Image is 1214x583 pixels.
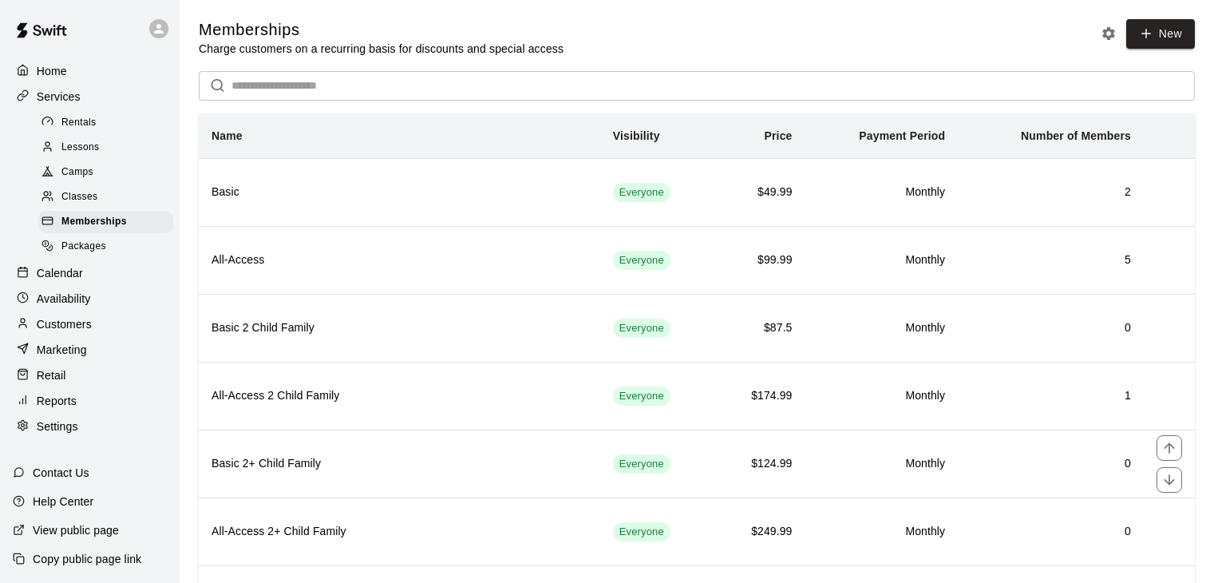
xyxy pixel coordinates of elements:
p: Settings [37,418,78,434]
div: Classes [38,186,173,208]
h6: All-Access 2 Child Family [212,387,587,405]
span: Camps [61,165,93,180]
p: Contact Us [33,465,89,481]
h6: All-Access [212,252,587,269]
h6: 1 [971,387,1131,405]
div: This membership is visible to all customers [613,454,670,474]
h6: Monthly [818,387,946,405]
p: Services [37,89,81,105]
span: Lessons [61,140,100,156]
h6: 0 [971,455,1131,473]
a: Services [13,85,167,109]
button: move item down [1157,467,1182,493]
span: Everyone [613,185,670,200]
h6: $49.99 [726,184,792,201]
a: Availability [13,287,167,311]
b: Number of Members [1021,129,1131,142]
p: Reports [37,393,77,409]
span: Everyone [613,389,670,404]
h6: Monthly [818,319,946,337]
span: Rentals [61,115,97,131]
div: Memberships [38,211,173,233]
b: Payment Period [859,129,945,142]
h6: $87.5 [726,319,792,337]
div: This membership is visible to all customers [613,387,670,406]
p: Availability [37,291,91,307]
a: Memberships [38,210,180,235]
h6: $124.99 [726,455,792,473]
a: Camps [38,161,180,185]
div: Rentals [38,112,173,134]
h6: Monthly [818,455,946,473]
a: Customers [13,312,167,336]
h6: Monthly [818,252,946,269]
a: Retail [13,363,167,387]
h6: 2 [971,184,1131,201]
h6: Monthly [818,523,946,541]
h6: Basic 2 Child Family [212,319,587,337]
b: Visibility [613,129,660,142]
p: Calendar [37,265,83,281]
button: move item up [1157,435,1182,461]
span: Everyone [613,253,670,268]
h6: All-Access 2+ Child Family [212,523,587,541]
h6: 0 [971,319,1131,337]
span: Everyone [613,321,670,336]
p: Help Center [33,494,93,510]
div: This membership is visible to all customers [613,319,670,338]
p: Home [37,63,67,79]
h5: Memberships [199,19,564,41]
h6: Basic 2+ Child Family [212,455,587,473]
h6: 0 [971,523,1131,541]
h6: $99.99 [726,252,792,269]
span: Packages [61,239,106,255]
a: Lessons [38,135,180,160]
a: Calendar [13,261,167,285]
a: Rentals [38,110,180,135]
p: View public page [33,522,119,538]
div: This membership is visible to all customers [613,183,670,202]
a: Classes [38,185,180,210]
a: Reports [13,389,167,413]
a: New [1126,19,1195,49]
h6: Monthly [818,184,946,201]
div: Camps [38,161,173,184]
p: Customers [37,316,92,332]
span: Classes [61,189,97,205]
p: Copy public page link [33,551,141,567]
a: Packages [38,235,180,260]
span: Memberships [61,214,127,230]
h6: $249.99 [726,523,792,541]
p: Retail [37,367,66,383]
b: Price [765,129,793,142]
div: This membership is visible to all customers [613,522,670,541]
span: Everyone [613,525,670,540]
a: Home [13,59,167,83]
p: Marketing [37,342,87,358]
button: Memberships settings [1097,22,1121,46]
span: Everyone [613,457,670,472]
h6: 5 [971,252,1131,269]
a: Settings [13,414,167,438]
div: Packages [38,236,173,258]
b: Name [212,129,243,142]
p: Charge customers on a recurring basis for discounts and special access [199,41,564,57]
div: Lessons [38,137,173,159]
div: This membership is visible to all customers [613,251,670,270]
h6: Basic [212,184,587,201]
h6: $174.99 [726,387,792,405]
a: Marketing [13,338,167,362]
